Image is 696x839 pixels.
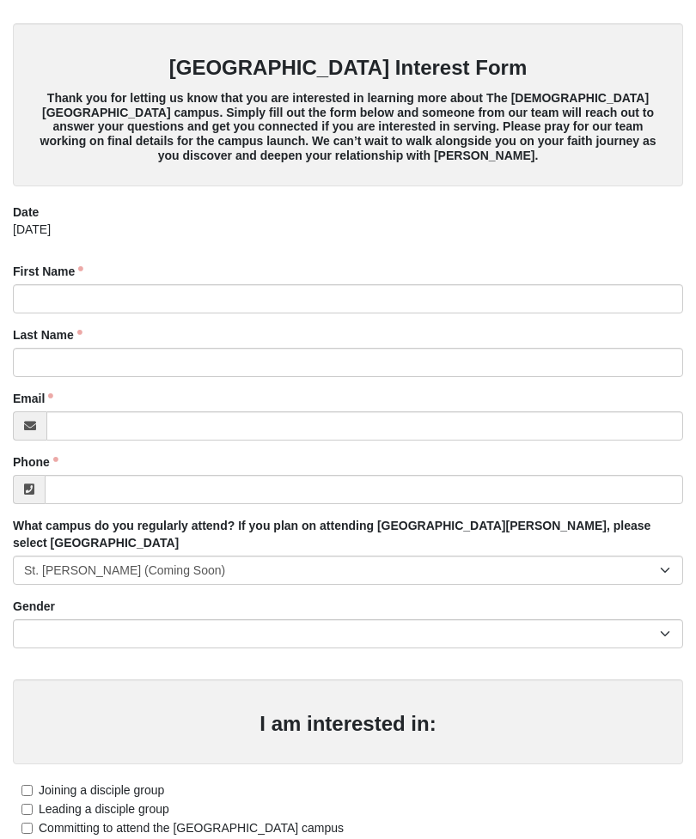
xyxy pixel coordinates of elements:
span: Committing to attend the [GEOGRAPHIC_DATA] campus [39,821,344,835]
div: [DATE] [13,221,683,250]
input: Committing to attend the [GEOGRAPHIC_DATA] campus [21,823,33,834]
label: Gender [13,598,55,615]
h3: [GEOGRAPHIC_DATA] Interest Form [30,56,666,81]
span: Joining a disciple group [39,783,164,797]
label: Last Name [13,326,82,344]
h3: I am interested in: [30,712,666,737]
h5: Thank you for letting us know that you are interested in learning more about The [DEMOGRAPHIC_DAT... [30,91,666,163]
label: What campus do you regularly attend? If you plan on attending [GEOGRAPHIC_DATA][PERSON_NAME], ple... [13,517,683,551]
span: Leading a disciple group [39,802,169,816]
input: Joining a disciple group [21,785,33,796]
label: Date [13,204,39,221]
label: First Name [13,263,83,280]
label: Phone [13,453,58,471]
input: Leading a disciple group [21,804,33,815]
label: Email [13,390,53,407]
